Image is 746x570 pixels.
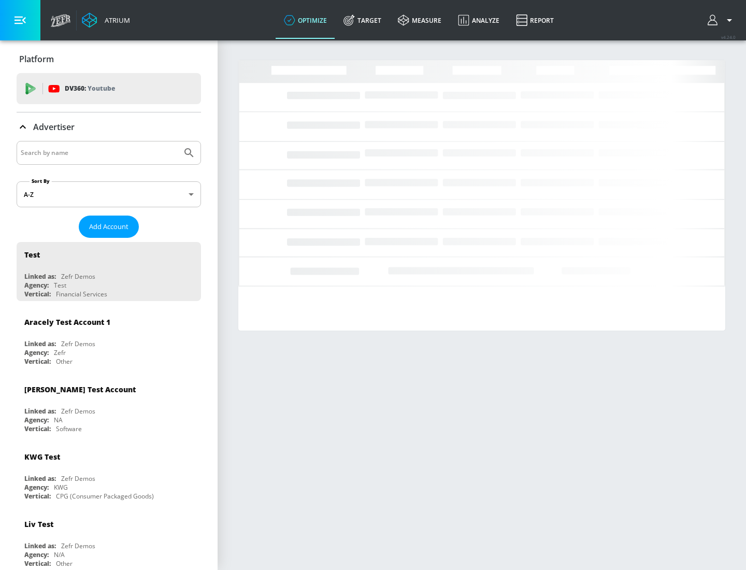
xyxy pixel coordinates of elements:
div: Aracely Test Account 1Linked as:Zefr DemosAgency:ZefrVertical:Other [17,309,201,368]
div: Linked as: [24,339,56,348]
div: Test [24,250,40,260]
div: Financial Services [56,290,107,298]
span: v 4.24.0 [721,34,736,40]
div: Software [56,424,82,433]
a: optimize [276,2,335,39]
div: Linked as: [24,407,56,416]
div: Other [56,357,73,366]
div: KWG Test [24,452,60,462]
input: Search by name [21,146,178,160]
button: Add Account [79,216,139,238]
a: Analyze [450,2,508,39]
div: Vertical: [24,290,51,298]
div: DV360: Youtube [17,73,201,104]
div: [PERSON_NAME] Test AccountLinked as:Zefr DemosAgency:NAVertical:Software [17,377,201,436]
div: Agency: [24,550,49,559]
div: TestLinked as:Zefr DemosAgency:TestVertical:Financial Services [17,242,201,301]
label: Sort By [30,178,52,184]
div: Agency: [24,348,49,357]
div: KWG TestLinked as:Zefr DemosAgency:KWGVertical:CPG (Consumer Packaged Goods) [17,444,201,503]
div: Agency: [24,483,49,492]
p: Platform [19,53,54,65]
div: Zefr Demos [61,272,95,281]
div: KWG [54,483,68,492]
a: measure [390,2,450,39]
div: Zefr Demos [61,474,95,483]
div: CPG (Consumer Packaged Goods) [56,492,154,501]
div: Vertical: [24,559,51,568]
div: Linked as: [24,541,56,550]
div: Zefr [54,348,66,357]
div: Vertical: [24,357,51,366]
div: Agency: [24,281,49,290]
div: Other [56,559,73,568]
div: Zefr Demos [61,407,95,416]
div: Zefr Demos [61,541,95,550]
div: Vertical: [24,424,51,433]
span: Add Account [89,221,128,233]
p: Youtube [88,83,115,94]
div: Aracely Test Account 1 [24,317,110,327]
div: Vertical: [24,492,51,501]
a: Target [335,2,390,39]
a: Atrium [82,12,130,28]
div: Linked as: [24,474,56,483]
div: Platform [17,45,201,74]
div: Advertiser [17,112,201,141]
div: NA [54,416,63,424]
div: [PERSON_NAME] Test Account [24,384,136,394]
div: Zefr Demos [61,339,95,348]
p: Advertiser [33,121,75,133]
div: Liv Test [24,519,53,529]
div: A-Z [17,181,201,207]
div: Atrium [101,16,130,25]
p: DV360: [65,83,115,94]
div: Linked as: [24,272,56,281]
a: Report [508,2,562,39]
div: N/A [54,550,65,559]
div: Test [54,281,66,290]
div: Agency: [24,416,49,424]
